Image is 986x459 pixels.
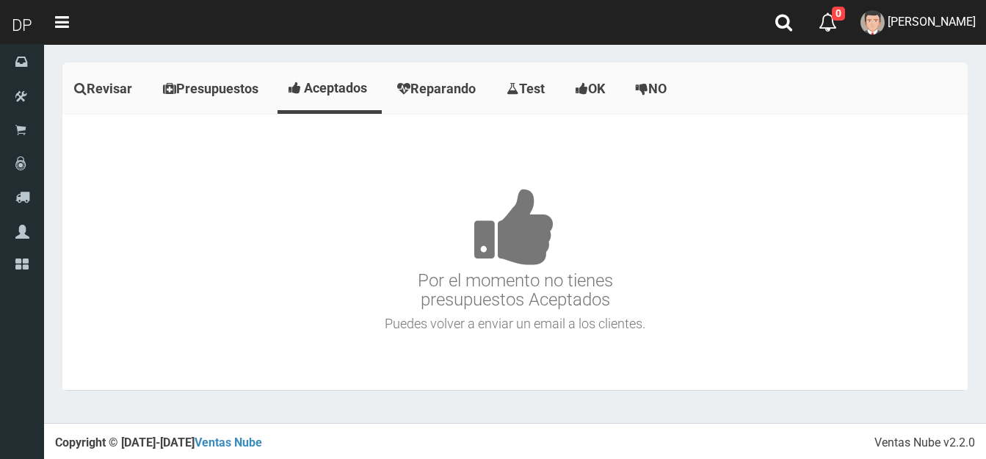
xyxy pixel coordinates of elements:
a: Ventas Nube [195,435,262,449]
h4: Puedes volver a enviar un email a los clientes. [66,317,964,331]
a: OK [564,66,620,112]
span: Revisar [87,81,132,96]
span: Presupuestos [176,81,258,96]
a: Presupuestos [151,66,274,112]
a: Reparando [385,66,491,112]
span: [PERSON_NAME] [888,15,976,29]
a: NO [624,66,682,112]
span: Aceptados [304,80,367,95]
h3: Por el momento no tienes presupuestos Aceptados [66,144,964,310]
span: NO [648,81,667,96]
span: Test [519,81,545,96]
span: 0 [832,7,845,21]
a: Revisar [62,66,148,112]
span: Reparando [410,81,476,96]
a: Aceptados [278,66,382,110]
a: Test [495,66,560,112]
div: Ventas Nube v2.2.0 [874,435,975,452]
span: OK [588,81,605,96]
img: User Image [860,10,885,35]
strong: Copyright © [DATE]-[DATE] [55,435,262,449]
